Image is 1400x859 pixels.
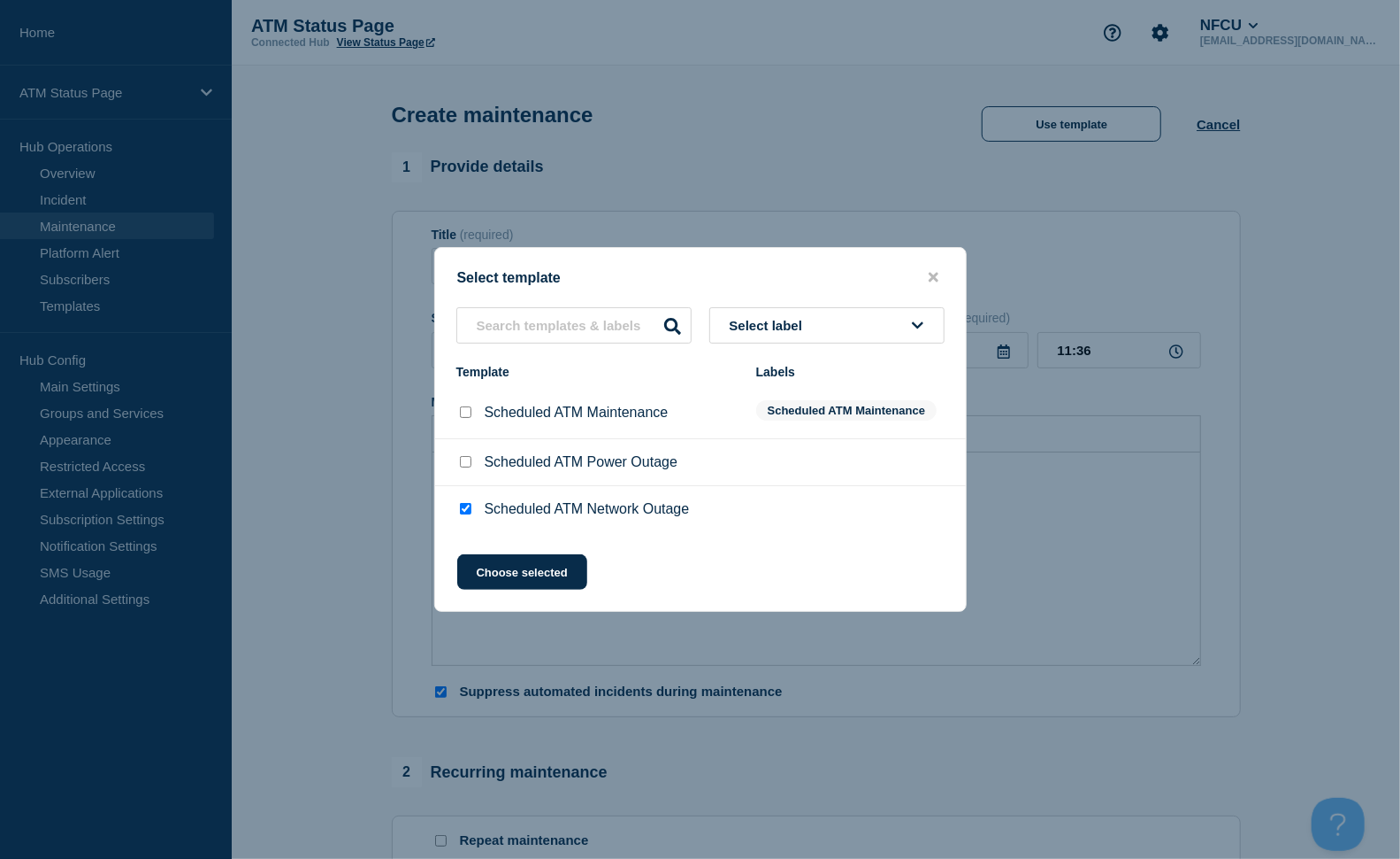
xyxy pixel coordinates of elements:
span: Select label [730,318,810,333]
p: Scheduled ATM Power Outage [485,454,678,470]
span: Scheduled ATM Maintenance [756,400,937,421]
input: Search templates & labels [456,307,692,344]
button: Select label [709,307,945,344]
div: Template [456,365,738,379]
p: Scheduled ATM Network Outage [485,501,690,517]
input: Scheduled ATM Network Outage checkbox [460,503,471,515]
button: close button [923,269,944,286]
button: Choose selected [457,554,587,590]
input: Scheduled ATM Power Outage checkbox [460,456,471,468]
p: Scheduled ATM Maintenance [485,405,669,421]
div: Labels [756,365,945,379]
input: Scheduled ATM Maintenance checkbox [460,406,471,418]
div: Select template [435,269,966,286]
